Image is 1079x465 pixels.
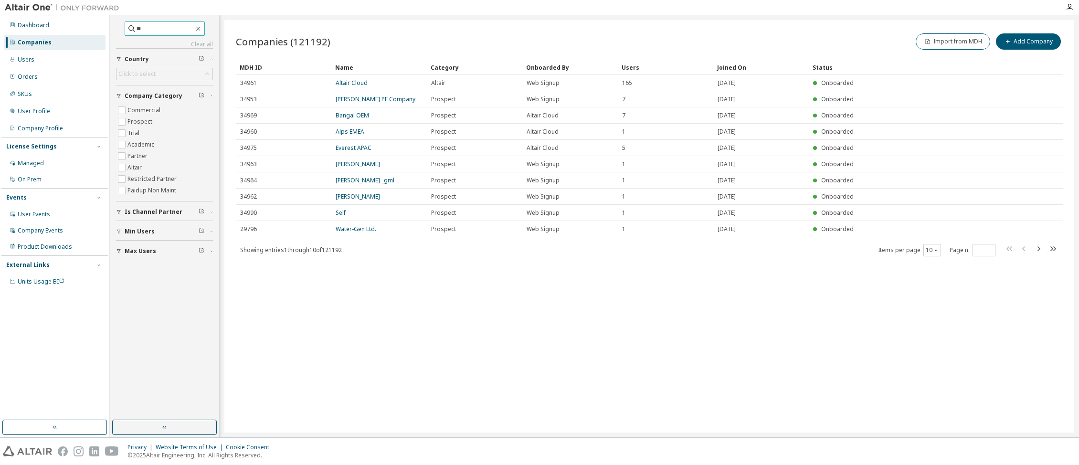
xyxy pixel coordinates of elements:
[526,60,614,75] div: Onboarded By
[336,79,368,87] a: Altair Cloud
[199,55,204,63] span: Clear filter
[3,446,52,456] img: altair_logo.svg
[622,79,632,87] span: 165
[718,193,736,201] span: [DATE]
[199,247,204,255] span: Clear filter
[127,116,154,127] label: Prospect
[18,39,52,46] div: Companies
[18,90,32,98] div: SKUs
[18,227,63,234] div: Company Events
[240,160,257,168] span: 34963
[527,112,559,119] span: Altair Cloud
[718,160,736,168] span: [DATE]
[431,225,456,233] span: Prospect
[336,111,369,119] a: Bangal OEM
[622,128,625,136] span: 1
[5,3,124,12] img: Altair One
[622,225,625,233] span: 1
[821,176,854,184] span: Onboarded
[240,177,257,184] span: 34964
[431,95,456,103] span: Prospect
[431,177,456,184] span: Prospect
[240,246,342,254] span: Showing entries 1 through 10 of 121192
[127,173,179,185] label: Restricted Partner
[821,192,854,201] span: Onboarded
[336,127,364,136] a: Alps EMEA
[821,127,854,136] span: Onboarded
[18,56,34,63] div: Users
[431,160,456,168] span: Prospect
[431,60,518,75] div: Category
[718,177,736,184] span: [DATE]
[116,49,213,70] button: Country
[527,128,559,136] span: Altair Cloud
[125,92,182,100] span: Company Category
[431,209,456,217] span: Prospect
[226,444,275,451] div: Cookie Consent
[622,177,625,184] span: 1
[336,144,371,152] a: Everest APAC
[199,208,204,216] span: Clear filter
[18,243,72,251] div: Product Downloads
[431,112,456,119] span: Prospect
[431,193,456,201] span: Prospect
[926,246,939,254] button: 10
[916,33,990,50] button: Import from MDH
[431,128,456,136] span: Prospect
[116,41,213,48] a: Clear all
[622,193,625,201] span: 1
[527,225,560,233] span: Web Signup
[718,79,736,87] span: [DATE]
[116,68,212,80] div: Click to select
[58,446,68,456] img: facebook.svg
[335,60,423,75] div: Name
[199,228,204,235] span: Clear filter
[240,144,257,152] span: 34975
[527,177,560,184] span: Web Signup
[18,73,38,81] div: Orders
[821,111,854,119] span: Onboarded
[622,160,625,168] span: 1
[821,160,854,168] span: Onboarded
[527,193,560,201] span: Web Signup
[116,241,213,262] button: Max Users
[116,201,213,222] button: Is Channel Partner
[74,446,84,456] img: instagram.svg
[878,244,941,256] span: Items per page
[125,55,149,63] span: Country
[89,446,99,456] img: linkedin.svg
[240,225,257,233] span: 29796
[336,160,380,168] a: [PERSON_NAME]
[18,125,63,132] div: Company Profile
[6,261,50,269] div: External Links
[240,79,257,87] span: 34961
[622,60,709,75] div: Users
[718,225,736,233] span: [DATE]
[336,225,376,233] a: Water-Gen Ltd.
[116,221,213,242] button: Min Users
[622,95,625,103] span: 7
[240,60,328,75] div: MDH ID
[127,127,141,139] label: Trial
[336,176,394,184] a: [PERSON_NAME] _gml
[336,209,346,217] a: Self
[996,33,1061,50] button: Add Company
[6,194,27,201] div: Events
[527,160,560,168] span: Web Signup
[18,107,50,115] div: User Profile
[240,95,257,103] span: 34953
[527,144,559,152] span: Altair Cloud
[336,192,380,201] a: [PERSON_NAME]
[127,105,162,116] label: Commercial
[18,159,44,167] div: Managed
[18,277,64,285] span: Units Usage BI
[431,144,456,152] span: Prospect
[717,60,805,75] div: Joined On
[127,185,178,196] label: Paidup Non Maint
[6,143,57,150] div: License Settings
[199,92,204,100] span: Clear filter
[527,79,560,87] span: Web Signup
[821,79,854,87] span: Onboarded
[813,60,1005,75] div: Status
[125,208,182,216] span: Is Channel Partner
